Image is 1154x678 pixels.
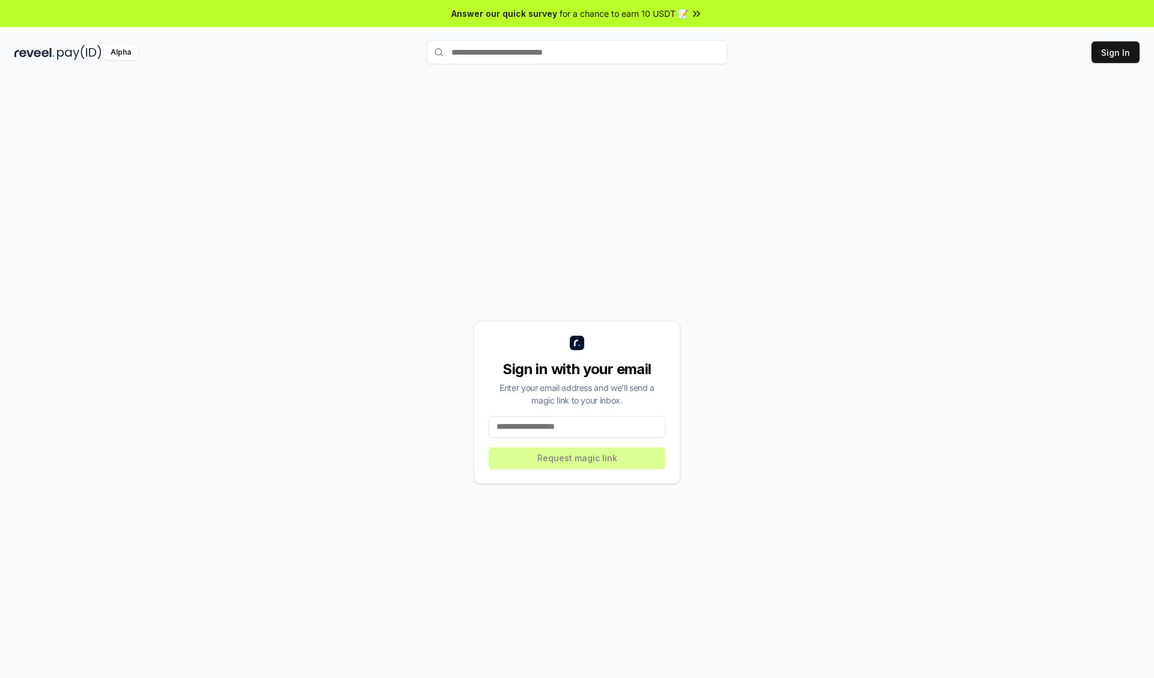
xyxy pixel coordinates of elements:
img: reveel_dark [14,45,55,60]
span: Answer our quick survey [451,7,557,20]
div: Enter your email address and we’ll send a magic link to your inbox. [489,381,665,407]
img: logo_small [570,336,584,350]
div: Alpha [104,45,138,60]
div: Sign in with your email [489,360,665,379]
button: Sign In [1091,41,1140,63]
span: for a chance to earn 10 USDT 📝 [560,7,688,20]
img: pay_id [57,45,102,60]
